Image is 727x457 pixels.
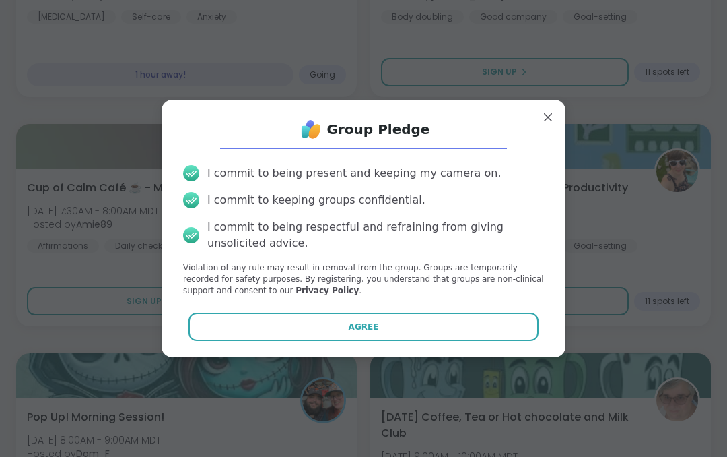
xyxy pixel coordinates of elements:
[183,262,544,296] p: Violation of any rule may result in removal from the group. Groups are temporarily recorded for s...
[349,321,379,333] span: Agree
[207,192,425,208] div: I commit to keeping groups confidential.
[207,165,501,181] div: I commit to being present and keeping my camera on.
[207,219,544,251] div: I commit to being respectful and refraining from giving unsolicited advice.
[296,286,359,295] a: Privacy Policy
[298,116,324,143] img: ShareWell Logo
[188,313,539,341] button: Agree
[327,120,430,139] h1: Group Pledge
